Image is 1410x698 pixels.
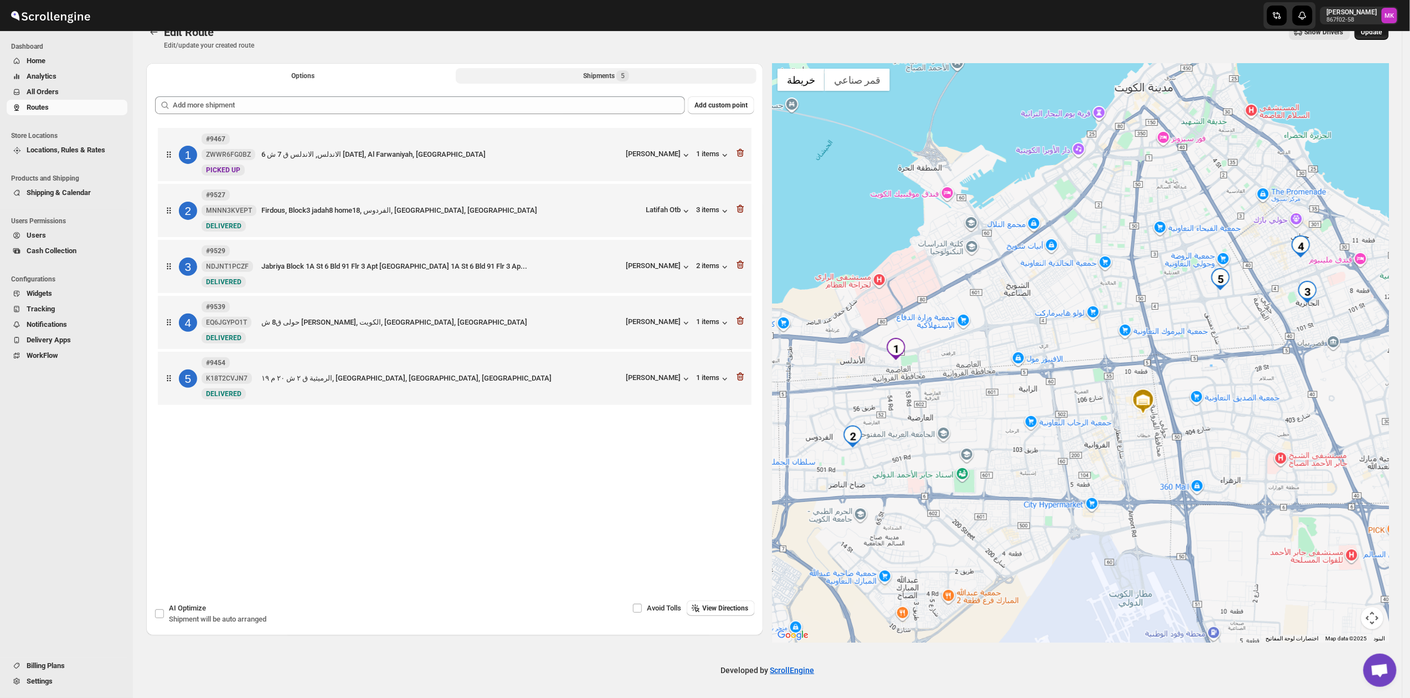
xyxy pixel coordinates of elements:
[27,103,49,111] span: Routes
[721,665,815,676] p: Developed by
[696,206,730,217] div: 3 items
[7,301,127,317] button: Tracking
[7,142,127,158] button: Locations, Rules & Rates
[179,258,197,276] div: 3
[153,68,454,84] button: All Route Options
[27,88,59,96] span: All Orders
[7,228,127,243] button: Users
[158,296,752,349] div: 4#9539EQ6JGYPO1TNewDELIVEREDحولى ق8 ش [PERSON_NAME], الكويت, [GEOGRAPHIC_DATA], [GEOGRAPHIC_DATA]...
[1296,281,1319,303] div: 3
[7,185,127,201] button: Shipping & Calendar
[775,628,811,643] a: ‏فتح هذه المنطقة في "خرائط Google" (يؤدي ذلك إلى فتح نافذة جديدة)
[1355,24,1389,40] button: Update
[206,262,249,271] span: NDJNT1PCZF
[7,53,127,69] button: Home
[1210,268,1232,290] div: 5
[158,184,752,237] div: 2#9527MNNN3KVEPTNewDELIVEREDFirdous, Block3 jadah8 home18, الفردوس, [GEOGRAPHIC_DATA], [GEOGRAPHI...
[626,150,692,161] button: [PERSON_NAME]
[179,369,197,388] div: 5
[1361,28,1382,37] span: Update
[206,390,241,398] span: DELIVERED
[583,70,629,81] div: Shipments
[647,604,681,612] span: Avoid Tolls
[696,261,730,273] button: 2 items
[158,240,752,293] div: 3#9529NDJNT1PCZFNewDELIVEREDJabriya Block 1A St 6 Bld 91 Flr 3 Apt [GEOGRAPHIC_DATA] 1A St 6 Bld ...
[1385,12,1395,19] text: MK
[626,317,692,329] button: [PERSON_NAME]
[7,658,127,674] button: Billing Plans
[1326,635,1367,641] span: Map data ©2025
[696,317,730,329] button: 1 items
[7,317,127,332] button: Notifications
[687,601,755,616] button: View Directions
[7,674,127,689] button: Settings
[27,677,53,685] span: Settings
[164,41,254,50] p: Edit/update your created route
[688,96,754,114] button: Add custom point
[11,174,127,183] span: Products and Shipping
[885,338,907,360] div: 1
[696,373,730,384] button: 1 items
[11,42,127,51] span: Dashboard
[9,2,92,29] img: ScrollEngine
[696,150,730,161] button: 1 items
[261,149,621,160] div: الاندلس, الاندلس ق 7 ش 6 [DATE], Al Farwaniyah, [GEOGRAPHIC_DATA]
[169,604,206,612] span: AI Optimize
[206,247,225,255] b: #9529
[27,289,52,297] span: Widgets
[27,231,46,239] span: Users
[694,101,748,110] span: Add custom point
[626,261,692,273] button: [PERSON_NAME]
[179,314,197,332] div: 4
[261,261,621,272] div: Jabriya Block 1A St 6 Bld 91 Flr 3 Apt [GEOGRAPHIC_DATA] 1A St 6 Bld 91 Flr 3 Ap...
[11,275,127,284] span: Configurations
[7,84,127,100] button: All Orders
[1289,24,1350,40] button: Show Drivers
[1320,7,1398,24] button: User menu
[7,332,127,348] button: Delivery Apps
[206,359,225,367] b: #9454
[206,278,241,286] span: DELIVERED
[7,286,127,301] button: Widgets
[842,425,864,448] div: 2
[206,150,251,159] span: ZWWR6FG0BZ
[778,69,825,91] button: عرض خريطة الشارع
[646,206,692,217] button: Latifah Otb
[179,202,197,220] div: 2
[27,146,105,154] span: Locations, Rules & Rates
[173,96,685,114] input: Add more shipment
[27,320,67,329] span: Notifications
[27,188,91,197] span: Shipping & Calendar
[27,351,58,360] span: WorkFlow
[770,666,815,675] a: ScrollEngine
[456,68,757,84] button: Selected Shipments
[7,243,127,259] button: Cash Collection
[146,24,162,40] button: Routes
[626,373,692,384] button: [PERSON_NAME]
[1361,607,1383,629] button: عناصر التحكّم بطريقة عرض الخريطة
[1327,17,1377,23] p: 867f02-58
[825,69,890,91] button: عرض صور القمر الصناعي
[1374,635,1386,641] a: البنود (يتم فتح الرابط في علامة تبويب جديدة)
[1266,635,1319,643] button: اختصارات لوحة المفاتيح
[206,166,240,174] span: PICKED UP
[206,318,247,327] span: EQ6JGYPO1T
[27,661,65,670] span: Billing Plans
[11,131,127,140] span: Store Locations
[169,615,266,623] span: Shipment will be auto arranged
[27,305,55,313] span: Tracking
[27,72,56,80] span: Analytics
[27,247,76,255] span: Cash Collection
[206,222,241,230] span: DELIVERED
[1382,8,1397,23] span: Mostafa Khalifa
[206,191,225,199] b: #9527
[27,57,45,65] span: Home
[261,373,621,384] div: الرميثية ق ٢ ش ٢٠ م ١٩, [GEOGRAPHIC_DATA], [GEOGRAPHIC_DATA], [GEOGRAPHIC_DATA]
[11,217,127,225] span: Users Permissions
